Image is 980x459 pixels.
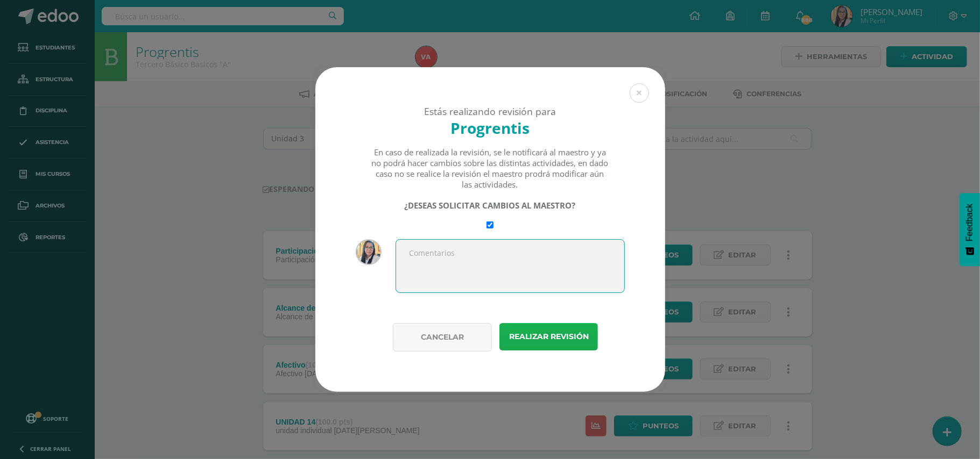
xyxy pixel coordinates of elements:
strong: ¿DESEAS SOLICITAR CAMBIOS AL MAESTRO? [405,200,576,211]
div: En caso de realizada la revisión, se le notificará al maestro y ya no podrá hacer cambios sobre l... [371,147,609,190]
div: Estás realizando revisión para [334,105,646,118]
button: Close (Esc) [630,83,649,103]
button: Cancelar [393,323,492,352]
strong: Progrentis [450,118,530,138]
input: Require changes [487,221,493,228]
button: Feedback - Mostrar encuesta [960,193,980,266]
img: 4a5b509e58e9093477919f5393f42fe4.png [356,239,382,265]
button: Realizar revisión [499,323,598,350]
span: Feedback [965,204,975,241]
